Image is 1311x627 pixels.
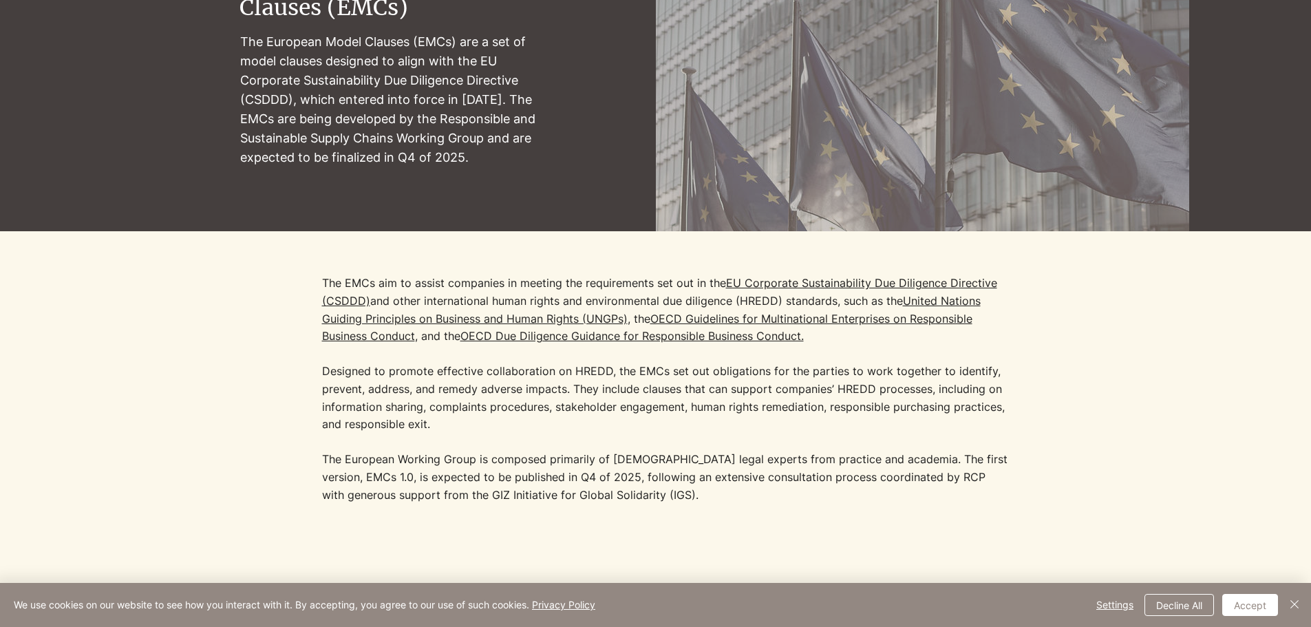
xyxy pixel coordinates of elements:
button: Accept [1222,594,1278,616]
span: We use cookies on our website to see how you interact with it. By accepting, you agree to our use... [14,599,595,611]
button: Close [1286,594,1303,616]
span: Settings [1096,595,1133,615]
img: Close [1286,596,1303,613]
a: OECD Due Diligence Guidance for Responsible Business Conduct. [460,329,804,343]
p: The European Working Group is composed primarily of [DEMOGRAPHIC_DATA] legal experts from practic... [322,451,1010,504]
button: Decline All [1144,594,1214,616]
p: The European Model Clauses (EMCs) are a set of model clauses designed to align with the EU Corpor... [240,32,539,168]
a: Privacy Policy [532,599,595,610]
p: The EMCs aim to assist companies in meeting the requirements set out in the and other internation... [322,275,1010,433]
a: United Nations Guiding Principles on Business and Human Rights (UNGPs) [322,294,981,326]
